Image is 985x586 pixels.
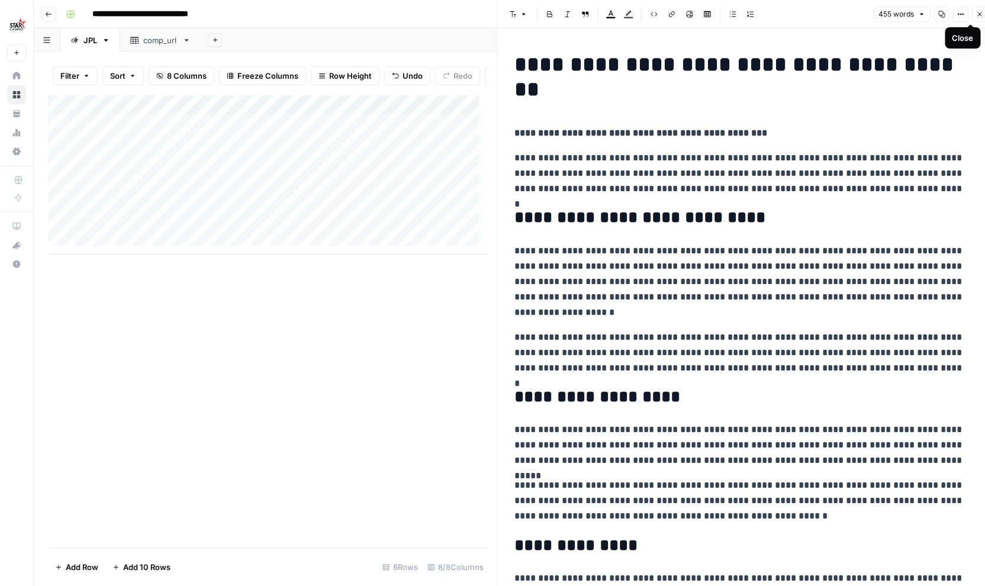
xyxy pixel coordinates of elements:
span: Undo [403,70,423,82]
div: JPL [83,34,97,46]
div: Close [952,32,973,44]
a: Browse [7,85,26,104]
button: Sort [102,66,144,85]
a: AirOps Academy [7,217,26,236]
div: comp_url [143,34,178,46]
a: Settings [7,142,26,161]
button: Row Height [311,66,379,85]
a: Your Data [7,104,26,123]
span: Filter [60,70,79,82]
span: Add 10 Rows [123,561,170,573]
button: Add 10 Rows [105,558,178,577]
button: 455 words [873,7,930,22]
button: Workspace: Starcasino [7,9,26,39]
div: 6 Rows [378,558,423,577]
button: Redo [435,66,480,85]
span: Add Row [66,561,98,573]
div: What's new? [8,236,25,254]
a: Usage [7,123,26,142]
div: 8/8 Columns [423,558,488,577]
button: What's new? [7,236,26,255]
button: Undo [384,66,430,85]
a: Home [7,66,26,85]
span: Row Height [329,70,372,82]
span: Freeze Columns [237,70,298,82]
button: Filter [53,66,98,85]
button: Freeze Columns [219,66,306,85]
a: JPL [60,28,120,52]
button: Add Row [48,558,105,577]
span: Redo [453,70,472,82]
span: 8 Columns [167,70,207,82]
button: Help + Support [7,255,26,273]
img: Starcasino Logo [7,14,28,35]
a: comp_url [120,28,201,52]
span: 455 words [878,9,914,20]
button: 8 Columns [149,66,214,85]
span: Sort [110,70,125,82]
